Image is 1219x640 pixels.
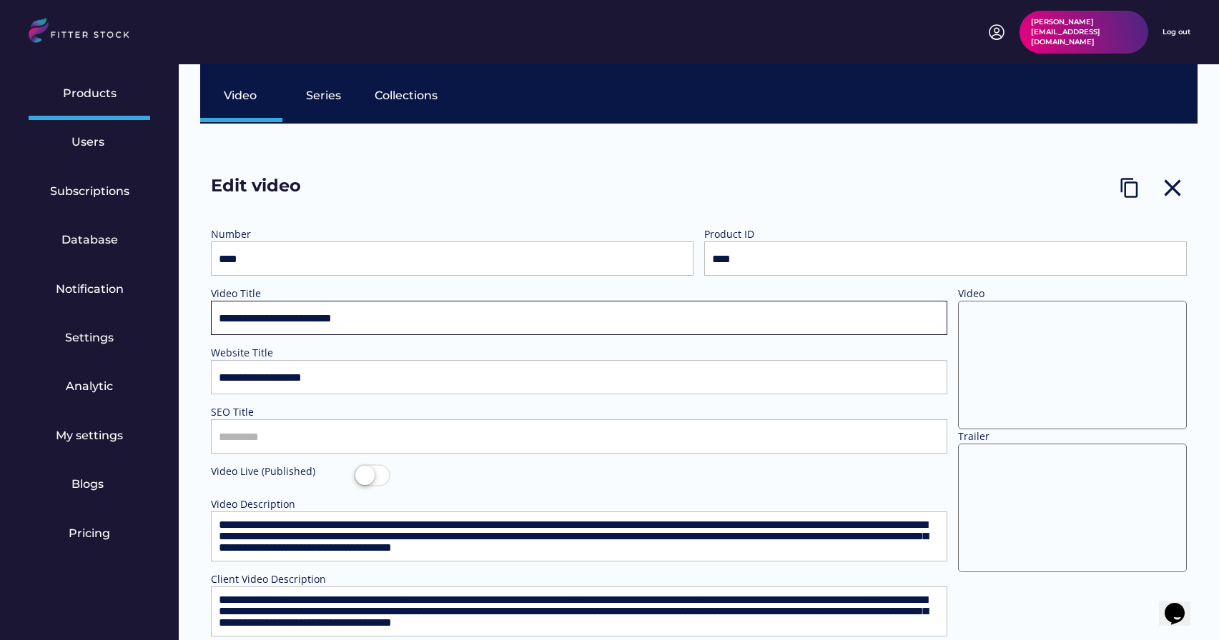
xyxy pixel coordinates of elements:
[61,232,118,248] div: Database
[211,464,354,479] div: Video Live (Published)
[211,227,354,241] div: Number
[211,346,354,360] div: Website Title
[306,88,342,104] div: Series
[1031,17,1137,47] div: [PERSON_NAME][EMAIL_ADDRESS][DOMAIN_NAME]
[211,405,354,419] div: SEO Title
[56,428,123,444] div: My settings
[66,379,113,394] div: Analytic
[988,24,1005,41] img: profile-circle.svg
[1158,174,1187,202] button: close
[958,286,1101,301] div: Video
[211,572,354,586] div: Client Video Description
[211,286,354,301] div: Video Title
[71,134,107,150] div: Users
[69,526,110,541] div: Pricing
[211,497,354,511] div: Video Description
[71,476,107,492] div: Blogs
[65,330,114,346] div: Settings
[50,184,129,199] div: Subscriptions
[211,174,354,206] div: Edit video
[224,88,260,104] div: Video
[375,88,438,104] div: Collections
[1159,583,1205,626] iframe: chat widget
[1163,27,1190,37] div: Log out
[56,281,124,297] div: Notification
[704,227,847,241] div: Product ID
[958,429,1101,444] div: Trailer
[29,18,142,47] img: LOGO.svg
[63,86,117,101] div: Products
